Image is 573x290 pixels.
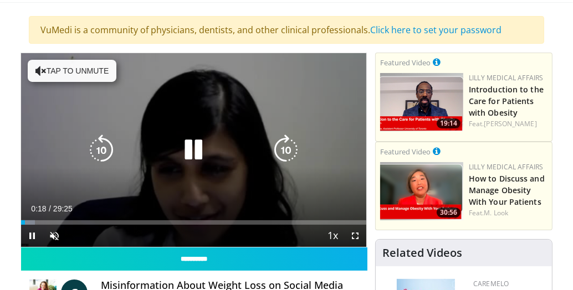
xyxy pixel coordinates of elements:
a: [PERSON_NAME] [484,119,536,128]
a: 30:56 [380,162,463,220]
small: Featured Video [380,147,431,157]
a: Lilly Medical Affairs [469,162,544,172]
span: 19:14 [437,118,461,128]
h4: Related Videos [382,246,462,260]
span: 0:18 [31,204,46,213]
button: Playback Rate [322,225,344,247]
button: Pause [21,225,43,247]
div: Feat. [469,119,548,129]
a: Lilly Medical Affairs [469,73,544,82]
span: / [49,204,51,213]
div: Progress Bar [21,220,366,225]
span: 29:25 [53,204,73,213]
small: Featured Video [380,58,431,68]
a: M. Look [484,208,508,217]
div: VuMedi is a community of physicians, dentists, and other clinical professionals. [29,16,544,44]
a: Introduction to the Care for Patients with Obesity [469,84,544,118]
a: Click here to set your password [370,24,502,36]
button: Fullscreen [344,225,366,247]
img: c98a6a29-1ea0-4bd5-8cf5-4d1e188984a7.png.150x105_q85_crop-smart_upscale.png [380,162,463,220]
a: How to Discuss and Manage Obesity With Your Patients [469,173,545,207]
video-js: Video Player [21,53,366,247]
div: Feat. [469,208,548,218]
img: acc2e291-ced4-4dd5-b17b-d06994da28f3.png.150x105_q85_crop-smart_upscale.png [380,73,463,131]
button: Unmute [43,225,65,247]
span: 30:56 [437,208,461,217]
a: 19:14 [380,73,463,131]
button: Tap to unmute [28,60,116,82]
